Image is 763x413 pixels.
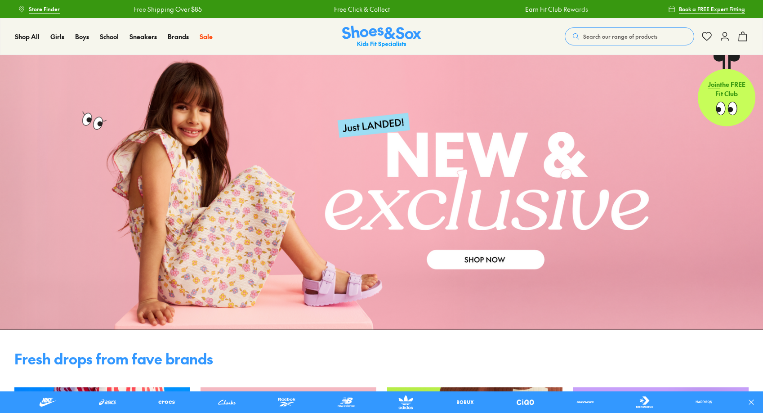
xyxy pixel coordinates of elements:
a: Store Finder [18,1,60,17]
p: the FREE Fit Club [698,72,755,106]
a: Shoes & Sox [342,26,421,48]
span: Book a FREE Expert Fitting [679,5,745,13]
a: Sale [200,32,213,41]
img: SNS_Logo_Responsive.svg [342,26,421,48]
a: Boys [75,32,89,41]
a: Sneakers [129,32,157,41]
a: Brands [168,32,189,41]
a: Free Click & Collect [328,4,384,14]
span: Join [708,80,720,89]
span: Search our range of products [583,32,657,40]
a: Shop All [15,32,40,41]
a: Book a FREE Expert Fitting [668,1,745,17]
span: Store Finder [29,5,60,13]
a: School [100,32,119,41]
button: Search our range of products [565,27,694,45]
a: Girls [50,32,64,41]
a: Earn Fit Club Rewards [518,4,581,14]
a: Jointhe FREE Fit Club [698,54,755,126]
a: Free Shipping Over $85 [127,4,196,14]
